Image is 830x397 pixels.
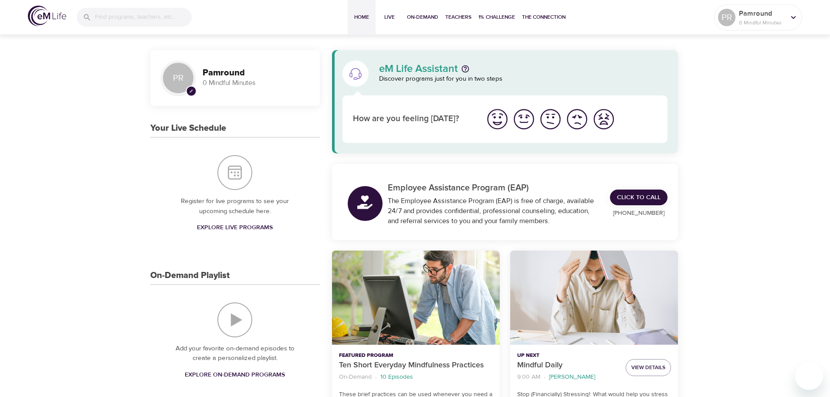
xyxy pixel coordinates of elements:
p: Featured Program [339,352,493,360]
p: How are you feeling [DATE]? [353,113,474,126]
p: Add your favorite on-demand episodes to create a personalized playlist. [168,344,302,363]
p: 10 Episodes [380,373,413,382]
img: eM Life Assistant [349,67,362,81]
iframe: Button to launch messaging window [795,362,823,390]
div: PR [718,9,735,26]
nav: breadcrumb [339,371,493,383]
li: · [544,371,545,383]
img: bad [565,107,589,131]
button: I'm feeling worst [590,106,617,132]
img: ok [539,107,562,131]
p: On-Demand [339,373,372,382]
p: Pamround [739,8,785,19]
span: On-Demand [407,13,438,22]
div: PR [161,61,196,95]
p: Register for live programs to see your upcoming schedule here. [168,197,302,216]
p: Discover programs just for you in two steps [379,74,668,84]
a: Explore On-Demand Programs [181,367,288,383]
p: [PERSON_NAME] [549,373,595,382]
a: Explore Live Programs [193,220,276,236]
img: worst [592,107,616,131]
span: Teachers [445,13,471,22]
input: Find programs, teachers, etc... [95,8,192,27]
p: 9:00 AM [517,373,540,382]
button: View Details [626,359,671,376]
button: I'm feeling ok [537,106,564,132]
img: good [512,107,536,131]
button: Mindful Daily [510,251,678,345]
p: [PHONE_NUMBER] [610,209,667,218]
span: View Details [631,363,665,372]
span: Home [351,13,372,22]
img: logo [28,6,66,26]
h3: Your Live Schedule [150,123,226,133]
p: 0 Mindful Minutes [739,19,785,27]
p: Employee Assistance Program (EAP) [388,181,600,194]
h3: On-Demand Playlist [150,271,230,281]
h3: Pamround [203,68,309,78]
span: Live [379,13,400,22]
button: Ten Short Everyday Mindfulness Practices [332,251,500,345]
p: Mindful Daily [517,360,619,371]
p: Ten Short Everyday Mindfulness Practices [339,360,493,371]
div: The Employee Assistance Program (EAP) is free of charge, available 24/7 and provides confidential... [388,196,600,226]
li: · [375,371,377,383]
button: I'm feeling bad [564,106,590,132]
span: The Connection [522,13,566,22]
span: Explore On-Demand Programs [185,370,285,380]
button: I'm feeling good [511,106,537,132]
p: 0 Mindful Minutes [203,78,309,88]
button: I'm feeling great [484,106,511,132]
p: Up Next [517,352,619,360]
p: eM Life Assistant [379,64,458,74]
span: Click to Call [617,192,661,203]
nav: breadcrumb [517,371,619,383]
img: On-Demand Playlist [217,302,252,337]
img: Your Live Schedule [217,155,252,190]
a: Click to Call [610,190,667,206]
span: Explore Live Programs [197,222,273,233]
img: great [485,107,509,131]
span: 1% Challenge [478,13,515,22]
